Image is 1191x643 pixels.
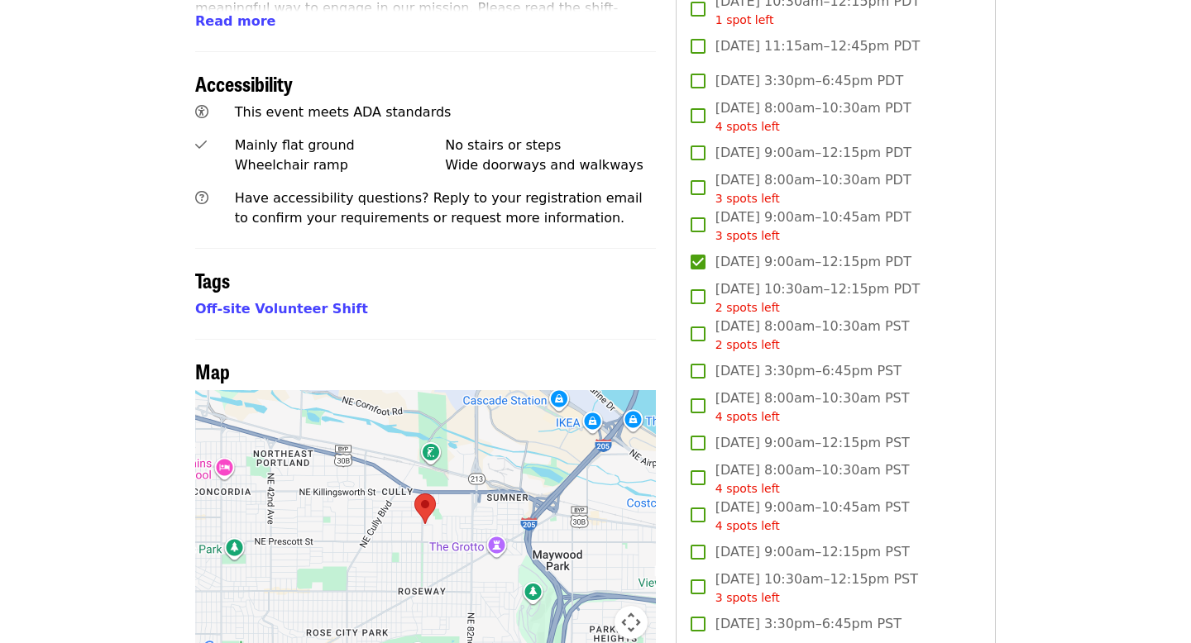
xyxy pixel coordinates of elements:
[195,356,230,385] span: Map
[195,190,208,206] i: question-circle icon
[195,12,275,31] button: Read more
[195,301,368,317] a: Off-site Volunteer Shift
[715,36,920,56] span: [DATE] 11:15am–12:45pm PDT
[715,192,780,205] span: 3 spots left
[235,136,446,155] div: Mainly flat ground
[715,433,910,453] span: [DATE] 9:00am–12:15pm PST
[235,104,452,120] span: This event meets ADA standards
[235,190,643,226] span: Have accessibility questions? Reply to your registration email to confirm your requirements or re...
[715,279,920,317] span: [DATE] 10:30am–12:15pm PDT
[715,13,774,26] span: 1 spot left
[715,229,780,242] span: 3 spots left
[715,143,911,163] span: [DATE] 9:00am–12:15pm PDT
[195,104,208,120] i: universal-access icon
[445,136,656,155] div: No stairs or steps
[715,170,911,207] span: [DATE] 8:00am–10:30am PDT
[715,498,910,535] span: [DATE] 9:00am–10:45am PST
[235,155,446,175] div: Wheelchair ramp
[195,69,293,98] span: Accessibility
[715,338,780,351] span: 2 spots left
[715,410,780,423] span: 4 spots left
[715,591,780,604] span: 3 spots left
[195,265,230,294] span: Tags
[715,482,780,495] span: 4 spots left
[195,137,207,153] i: check icon
[715,614,902,634] span: [DATE] 3:30pm–6:45pm PST
[715,252,911,272] span: [DATE] 9:00am–12:15pm PDT
[445,155,656,175] div: Wide doorways and walkways
[715,542,910,562] span: [DATE] 9:00am–12:15pm PST
[715,460,910,498] span: [DATE] 8:00am–10:30am PST
[715,361,902,381] span: [DATE] 3:30pm–6:45pm PST
[715,519,780,532] span: 4 spots left
[715,98,911,136] span: [DATE] 8:00am–10:30am PDT
[715,120,780,133] span: 4 spots left
[715,71,903,91] span: [DATE] 3:30pm–6:45pm PDT
[195,13,275,29] span: Read more
[715,301,780,314] span: 2 spots left
[715,388,910,426] span: [DATE] 8:00am–10:30am PST
[615,606,648,639] button: Map camera controls
[715,207,911,245] span: [DATE] 9:00am–10:45am PDT
[715,317,910,354] span: [DATE] 8:00am–10:30am PST
[715,569,918,607] span: [DATE] 10:30am–12:15pm PST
